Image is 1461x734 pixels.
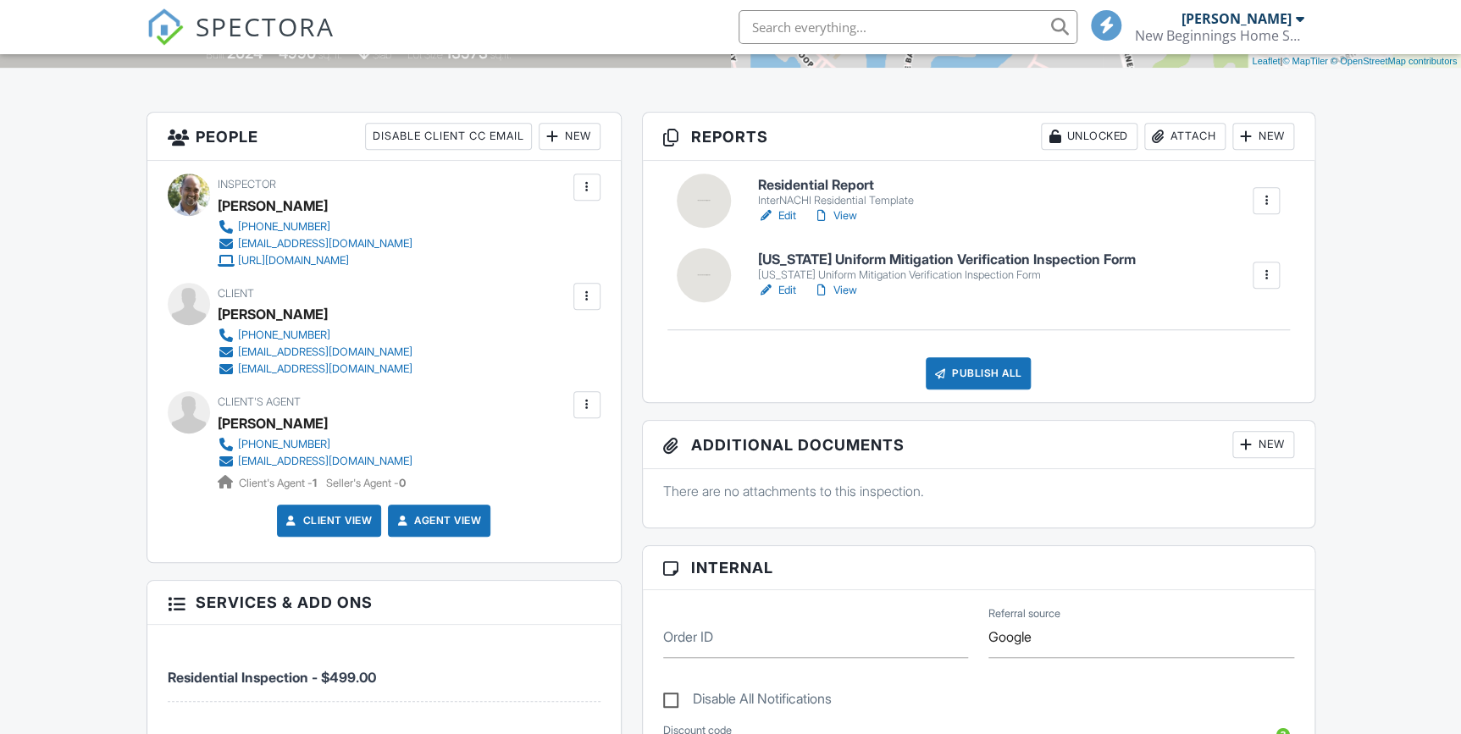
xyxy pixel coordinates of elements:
div: [PHONE_NUMBER] [238,328,330,342]
a: Leaflet [1252,56,1280,66]
input: Search everything... [739,10,1077,44]
div: New [539,123,600,150]
h6: [US_STATE] Uniform Mitigation Verification Inspection Form [758,252,1136,268]
h3: Services & Add ons [147,581,621,625]
div: [PHONE_NUMBER] [238,438,330,451]
span: Lot Size [407,48,443,61]
div: [URL][DOMAIN_NAME] [238,254,349,268]
div: 13573 [445,44,488,62]
h6: Residential Report [758,178,914,193]
div: New Beginnings Home Services, LLC [1135,27,1304,44]
a: Edit [758,282,796,299]
a: Residential Report InterNACHI Residential Template [758,178,914,207]
span: Residential Inspection - $499.00 [168,669,376,686]
div: New [1232,123,1294,150]
strong: 1 [313,477,317,489]
div: Unlocked [1041,123,1137,150]
div: [EMAIL_ADDRESS][DOMAIN_NAME] [238,362,412,376]
span: sq.ft. [490,48,512,61]
span: Client's Agent - [239,477,319,489]
a: © OpenStreetMap contributors [1331,56,1457,66]
a: [PERSON_NAME] [218,411,328,436]
p: There are no attachments to this inspection. [663,482,1294,500]
a: [EMAIL_ADDRESS][DOMAIN_NAME] [218,344,412,361]
div: | [1248,54,1461,69]
a: [URL][DOMAIN_NAME] [218,252,412,269]
h3: People [147,113,621,161]
label: Disable All Notifications [663,691,832,712]
span: Client [218,287,254,300]
a: [US_STATE] Uniform Mitigation Verification Inspection Form [US_STATE] Uniform Mitigation Verifica... [758,252,1136,282]
label: Order ID [663,627,713,646]
span: Client's Agent [218,395,301,408]
strong: 0 [399,477,406,489]
h3: Additional Documents [643,421,1314,469]
a: Edit [758,207,796,224]
div: [PERSON_NAME] [218,301,328,327]
span: SPECTORA [196,8,335,44]
img: The Best Home Inspection Software - Spectora [147,8,184,46]
div: [PERSON_NAME] [218,193,328,218]
h3: Reports [643,113,1314,161]
div: New [1232,431,1294,458]
a: Client View [283,512,373,529]
span: Inspector [218,178,276,190]
a: [PHONE_NUMBER] [218,218,412,235]
div: [PHONE_NUMBER] [238,220,330,234]
div: Disable Client CC Email [365,123,532,150]
div: InterNACHI Residential Template [758,194,914,207]
div: [EMAIL_ADDRESS][DOMAIN_NAME] [238,455,412,468]
a: [PHONE_NUMBER] [218,327,412,344]
a: [EMAIL_ADDRESS][DOMAIN_NAME] [218,361,412,378]
a: SPECTORA [147,23,335,58]
span: slab [373,48,391,61]
span: Seller's Agent - [326,477,406,489]
div: Attach [1144,123,1226,150]
a: © MapTiler [1282,56,1328,66]
h3: Internal [643,546,1314,590]
a: View [813,207,857,224]
div: [EMAIL_ADDRESS][DOMAIN_NAME] [238,345,412,359]
a: [EMAIL_ADDRESS][DOMAIN_NAME] [218,453,412,470]
div: [PERSON_NAME] [1182,10,1292,27]
a: Agent View [394,512,481,529]
div: [EMAIL_ADDRESS][DOMAIN_NAME] [238,237,412,251]
div: Publish All [926,357,1032,389]
li: Service: Residential Inspection [168,637,600,701]
a: View [813,282,857,299]
label: Referral source [988,606,1060,621]
a: [PHONE_NUMBER] [218,436,412,453]
a: [EMAIL_ADDRESS][DOMAIN_NAME] [218,235,412,252]
div: [US_STATE] Uniform Mitigation Verification Inspection Form [758,268,1136,282]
